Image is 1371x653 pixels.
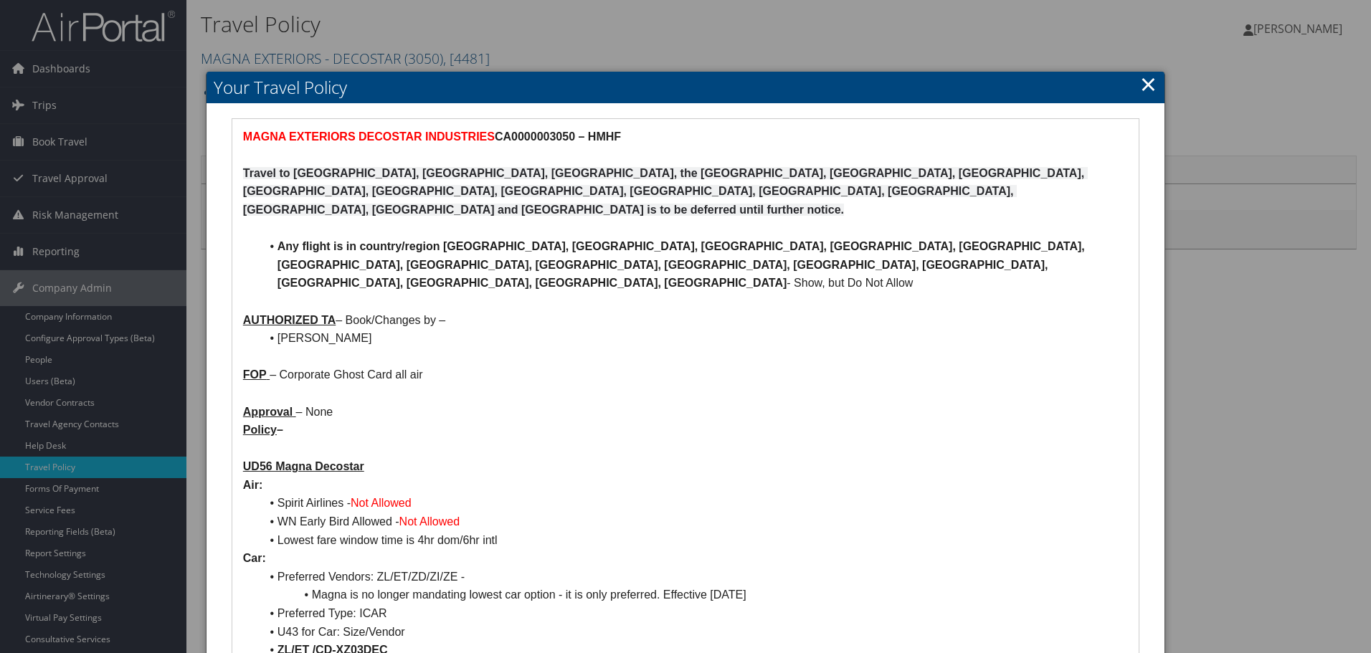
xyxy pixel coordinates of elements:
strong: Air: [243,479,263,491]
u: UD56 Magna Decostar [243,460,364,472]
li: Spirit Airlines - [260,494,1128,513]
span: Not Allowed [399,515,460,528]
strong: – [243,424,283,436]
a: Close [1140,70,1157,98]
p: – Corporate Ghost Card all air [243,366,1128,384]
u: AUTHORIZED TA [243,314,336,326]
strong: MAGNA EXTERIORS DECOSTAR INDUSTRIES [243,130,495,143]
h2: Your Travel Policy [207,72,1164,103]
strong: and [GEOGRAPHIC_DATA] is to be deferred until further notice. [498,204,844,216]
li: - Show, but Do Not Allow [260,237,1128,292]
li: Magna is no longer mandating lowest car option - it is only preferred. Effective [DATE] [260,586,1128,604]
u: FOP [243,368,267,381]
li: Preferred Type: ICAR [260,604,1128,623]
strong: Car: [243,552,266,564]
li: Preferred Vendors: ZL/ET/ZD/ZI/ZE - [260,568,1128,586]
u: Policy [243,424,277,436]
li: WN Early Bird Allowed - [260,513,1128,531]
li: [PERSON_NAME] [260,329,1128,348]
p: – Book/Changes by – [243,311,1128,330]
p: – None [243,403,1128,421]
strong: Any flight is in country/region [GEOGRAPHIC_DATA], [GEOGRAPHIC_DATA], [GEOGRAPHIC_DATA], [GEOGRAP... [277,240,1088,289]
strong: Travel to [GEOGRAPHIC_DATA], [GEOGRAPHIC_DATA], [GEOGRAPHIC_DATA], the [GEOGRAPHIC_DATA], [GEOGRA... [243,167,1088,216]
strong: CA0000003050 – HMHF [495,130,621,143]
u: Approval [243,406,293,418]
span: Not Allowed [351,497,412,509]
li: U43 for Car: Size/Vendor [260,623,1128,642]
li: Lowest fare window time is 4hr dom/6hr intl [260,531,1128,550]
